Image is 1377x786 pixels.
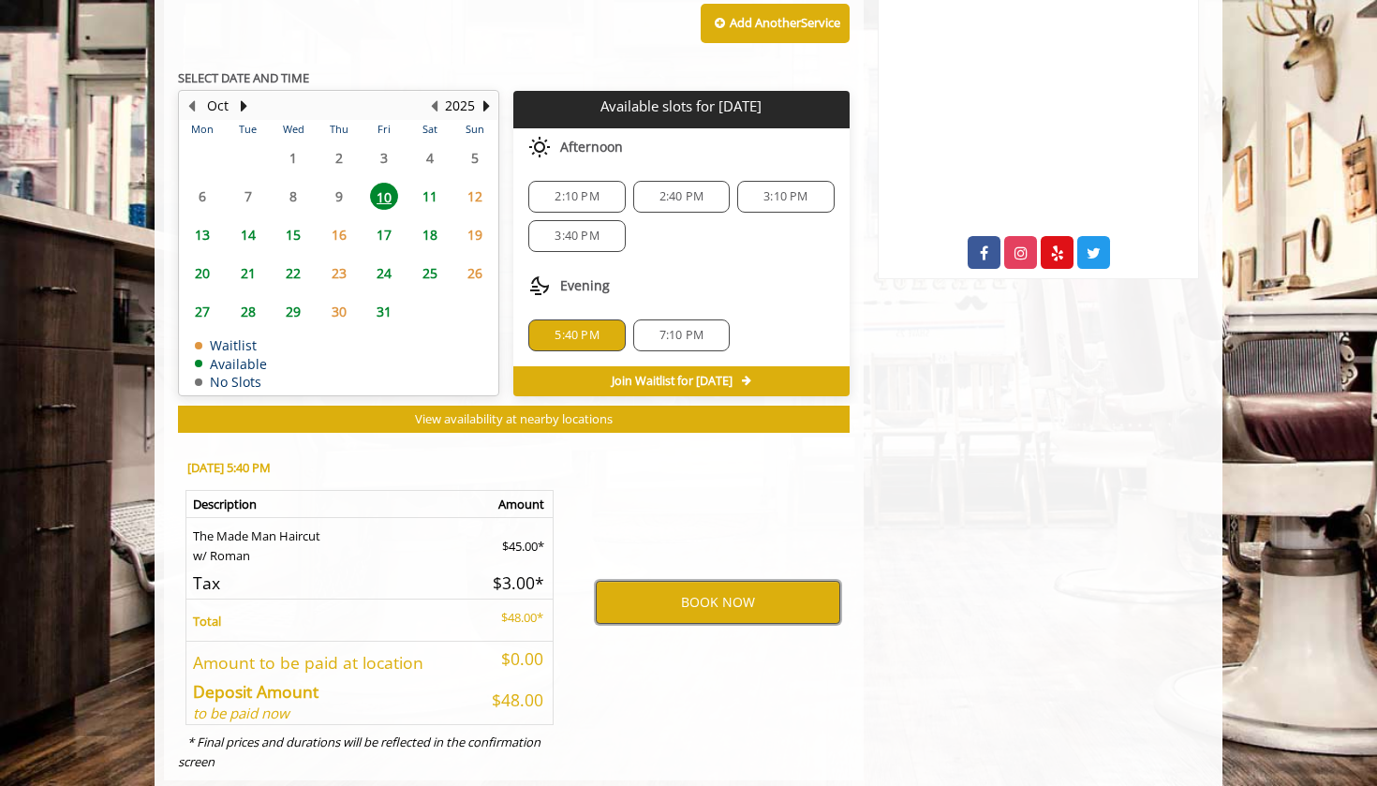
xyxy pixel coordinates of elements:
button: 2025 [445,96,475,116]
td: No Slots [195,375,267,389]
span: 5:40 PM [555,328,599,343]
span: 23 [325,260,353,287]
th: Wed [271,120,316,139]
td: Waitlist [195,338,267,352]
button: Next Month [236,96,251,116]
button: View availability at nearby locations [178,406,850,433]
i: * Final prices and durations will be reflected in the confirmation screen [178,734,540,770]
span: Evening [560,278,610,293]
th: Sun [452,120,498,139]
td: Select day26 [452,254,498,292]
p: $48.00* [481,608,544,628]
span: 2:40 PM [659,189,703,204]
button: Previous Month [184,96,199,116]
span: 18 [416,221,444,248]
td: Select day12 [452,177,498,215]
span: Join Waitlist for [DATE] [612,374,733,389]
td: Select day29 [271,292,316,331]
td: Select day23 [316,254,361,292]
div: 2:40 PM [633,181,730,213]
button: Oct [207,96,229,116]
span: 3:10 PM [763,189,807,204]
td: Select day18 [407,215,452,254]
span: Afternoon [560,140,623,155]
button: Add AnotherService [701,4,850,43]
div: 2:10 PM [528,181,625,213]
span: 17 [370,221,398,248]
b: Total [193,613,221,630]
span: 30 [325,298,353,325]
b: Add Another Service [730,14,840,31]
b: Deposit Amount [193,680,318,703]
span: 3:40 PM [555,229,599,244]
span: 2:10 PM [555,189,599,204]
div: 3:10 PM [737,181,834,213]
span: 14 [234,221,262,248]
th: Sat [407,120,452,139]
i: to be paid now [193,704,289,722]
td: Select day11 [407,177,452,215]
span: 31 [370,298,398,325]
span: 19 [461,221,489,248]
button: Next Year [479,96,494,116]
span: 15 [279,221,307,248]
td: Select day25 [407,254,452,292]
td: Select day13 [180,215,225,254]
span: 29 [279,298,307,325]
h5: $48.00 [481,691,544,709]
td: Select day10 [362,177,407,215]
span: 10 [370,183,398,210]
span: 13 [188,221,216,248]
span: 24 [370,260,398,287]
p: Available slots for [DATE] [521,98,841,114]
td: The Made Man Haircut w/ Roman [186,518,475,566]
td: Select day21 [225,254,270,292]
td: Select day31 [362,292,407,331]
th: Thu [316,120,361,139]
span: 20 [188,260,216,287]
b: SELECT DATE AND TIME [178,69,309,86]
td: Select day22 [271,254,316,292]
th: Mon [180,120,225,139]
h5: Amount to be paid at location [193,654,466,672]
h5: $3.00* [481,574,544,592]
span: 7:10 PM [659,328,703,343]
span: 22 [279,260,307,287]
div: 3:40 PM [528,220,625,252]
td: Select day20 [180,254,225,292]
td: Select day19 [452,215,498,254]
td: Select day30 [316,292,361,331]
h5: Tax [193,574,466,592]
th: Tue [225,120,270,139]
span: 11 [416,183,444,210]
img: evening slots [528,274,551,297]
div: 7:10 PM [633,319,730,351]
h5: $0.00 [481,650,544,668]
b: Description [193,496,257,512]
td: Select day27 [180,292,225,331]
td: Select day16 [316,215,361,254]
span: 28 [234,298,262,325]
span: 27 [188,298,216,325]
button: BOOK NOW [596,581,840,624]
span: 26 [461,260,489,287]
span: 12 [461,183,489,210]
img: afternoon slots [528,136,551,158]
span: 25 [416,260,444,287]
td: Select day17 [362,215,407,254]
span: 21 [234,260,262,287]
td: Select day24 [362,254,407,292]
td: Select day14 [225,215,270,254]
td: Select day28 [225,292,270,331]
td: Select day15 [271,215,316,254]
b: [DATE] 5:40 PM [187,459,271,476]
th: Fri [362,120,407,139]
button: Previous Year [426,96,441,116]
td: Available [195,357,267,371]
b: Amount [498,496,544,512]
div: 5:40 PM [528,319,625,351]
span: 16 [325,221,353,248]
td: $45.00* [474,518,554,566]
span: View availability at nearby locations [415,410,613,427]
